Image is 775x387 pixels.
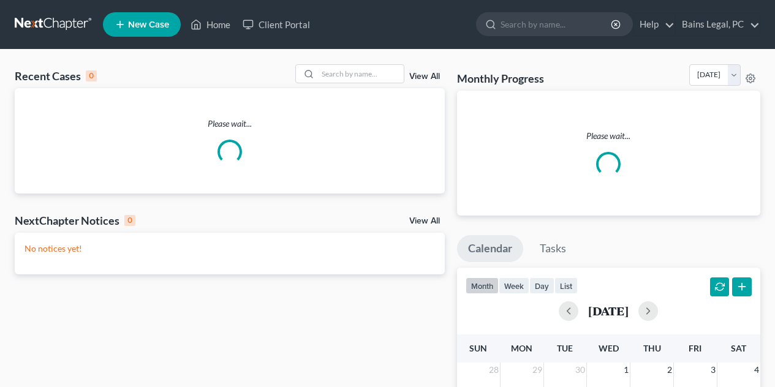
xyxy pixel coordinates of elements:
[531,363,543,377] span: 29
[469,343,487,353] span: Sun
[128,20,169,29] span: New Case
[676,13,760,36] a: Bains Legal, PC
[529,235,577,262] a: Tasks
[15,69,97,83] div: Recent Cases
[467,130,750,142] p: Please wait...
[731,343,746,353] span: Sat
[633,13,675,36] a: Help
[488,363,500,377] span: 28
[753,363,760,377] span: 4
[86,70,97,81] div: 0
[409,217,440,225] a: View All
[25,242,435,255] p: No notices yet!
[457,71,544,86] h3: Monthly Progress
[643,343,661,353] span: Thu
[466,277,499,294] button: month
[689,343,701,353] span: Fri
[588,304,629,317] h2: [DATE]
[184,13,236,36] a: Home
[529,277,554,294] button: day
[499,277,529,294] button: week
[501,13,613,36] input: Search by name...
[457,235,523,262] a: Calendar
[124,215,135,226] div: 0
[599,343,619,353] span: Wed
[318,65,404,83] input: Search by name...
[709,363,717,377] span: 3
[554,277,578,294] button: list
[15,213,135,228] div: NextChapter Notices
[574,363,586,377] span: 30
[511,343,532,353] span: Mon
[15,118,445,130] p: Please wait...
[557,343,573,353] span: Tue
[622,363,630,377] span: 1
[666,363,673,377] span: 2
[236,13,316,36] a: Client Portal
[409,72,440,81] a: View All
